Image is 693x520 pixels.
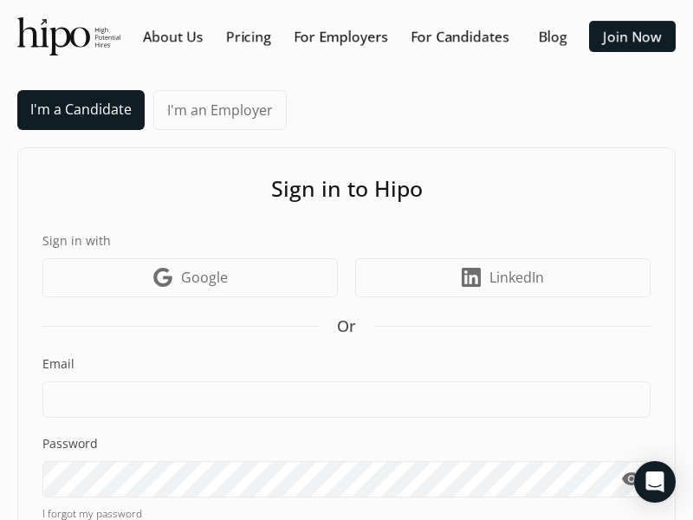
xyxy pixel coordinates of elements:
[17,90,145,130] a: I'm a Candidate
[136,21,210,52] button: About Us
[589,21,676,52] button: Join Now
[603,26,662,47] a: Join Now
[42,435,651,452] label: Password
[539,26,567,47] a: Blog
[294,26,388,47] a: For Employers
[337,315,356,338] span: Or
[42,355,651,373] label: Email
[621,469,642,490] span: visibility
[42,231,651,250] label: Sign in with
[404,21,516,52] button: For Candidates
[355,258,651,297] a: LinkedIn
[42,172,651,205] h1: Sign in to Hipo
[219,21,278,52] button: Pricing
[226,26,271,47] a: Pricing
[612,461,651,497] button: visibility
[411,26,509,47] a: For Candidates
[287,21,395,52] button: For Employers
[17,17,120,55] img: official-logo
[634,461,676,503] div: Open Intercom Messenger
[489,267,544,288] span: LinkedIn
[525,21,580,52] button: Blog
[143,26,204,47] a: About Us
[181,267,228,288] span: Google
[42,258,338,297] a: Google
[153,90,287,130] a: I'm an Employer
